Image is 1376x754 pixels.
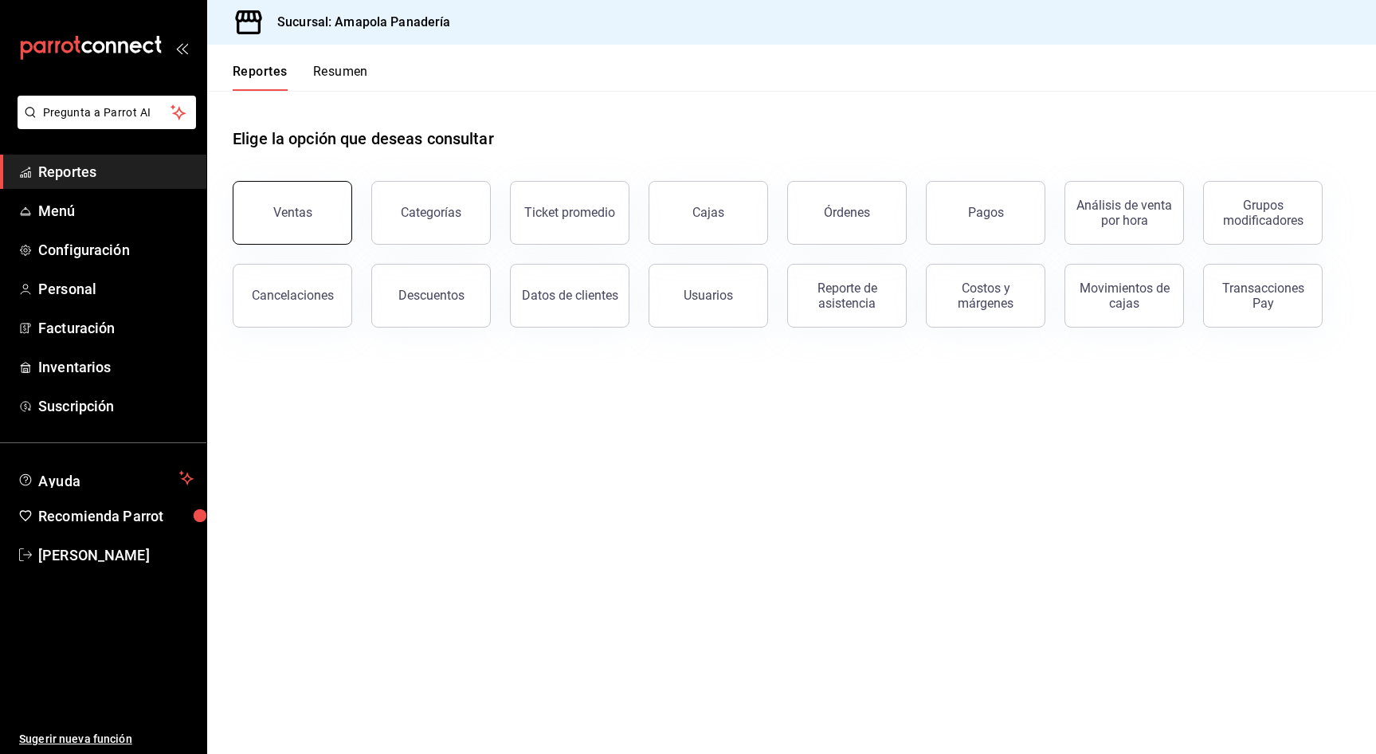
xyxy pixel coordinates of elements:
[371,181,491,245] button: Categorías
[798,281,896,311] div: Reporte de asistencia
[38,505,194,527] span: Recomienda Parrot
[371,264,491,328] button: Descuentos
[38,200,194,222] span: Menú
[510,264,629,328] button: Datos de clientes
[38,317,194,339] span: Facturación
[233,64,368,91] div: navigation tabs
[233,127,494,151] h1: Elige la opción que deseas consultar
[1075,281,1174,311] div: Movimientos de cajas
[265,13,451,32] h3: Sucursal: Amapola Panadería
[313,64,368,91] button: Resumen
[1064,264,1184,328] button: Movimientos de cajas
[233,181,352,245] button: Ventas
[398,288,465,303] div: Descuentos
[38,469,173,488] span: Ayuda
[936,281,1035,311] div: Costos y márgenes
[38,544,194,566] span: [PERSON_NAME]
[926,264,1045,328] button: Costos y márgenes
[18,96,196,129] button: Pregunta a Parrot AI
[401,205,461,220] div: Categorías
[38,161,194,183] span: Reportes
[38,395,194,417] span: Suscripción
[19,731,194,748] span: Sugerir nueva función
[11,116,196,132] a: Pregunta a Parrot AI
[522,288,618,303] div: Datos de clientes
[1064,181,1184,245] button: Análisis de venta por hora
[692,203,725,222] div: Cajas
[684,288,733,303] div: Usuarios
[968,205,1004,220] div: Pagos
[252,288,334,303] div: Cancelaciones
[787,264,907,328] button: Reporte de asistencia
[175,41,188,54] button: open_drawer_menu
[1213,198,1312,228] div: Grupos modificadores
[787,181,907,245] button: Órdenes
[233,264,352,328] button: Cancelaciones
[649,181,768,245] a: Cajas
[273,205,312,220] div: Ventas
[38,239,194,261] span: Configuración
[38,278,194,300] span: Personal
[824,205,870,220] div: Órdenes
[1203,181,1323,245] button: Grupos modificadores
[43,104,171,121] span: Pregunta a Parrot AI
[524,205,615,220] div: Ticket promedio
[1075,198,1174,228] div: Análisis de venta por hora
[1213,281,1312,311] div: Transacciones Pay
[1203,264,1323,328] button: Transacciones Pay
[233,64,288,91] button: Reportes
[510,181,629,245] button: Ticket promedio
[926,181,1045,245] button: Pagos
[38,356,194,378] span: Inventarios
[649,264,768,328] button: Usuarios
